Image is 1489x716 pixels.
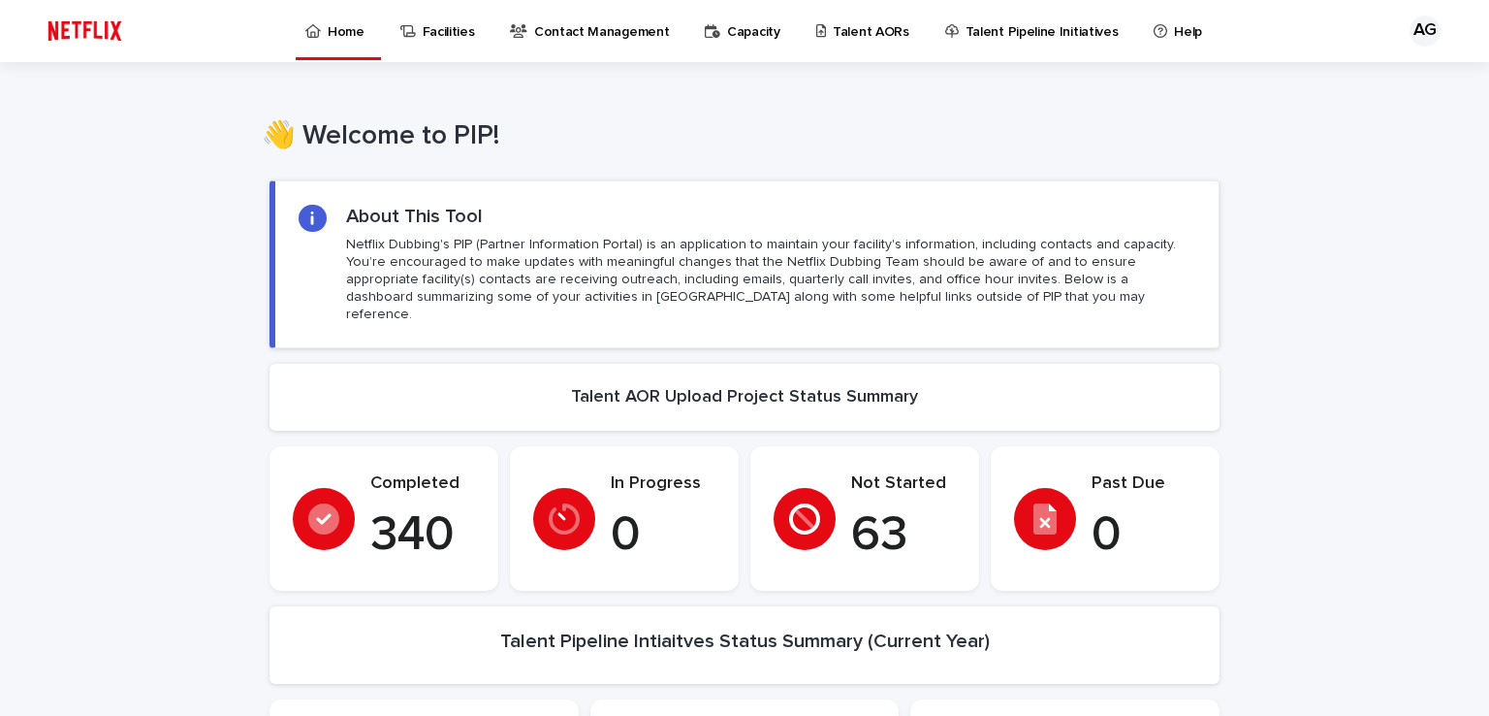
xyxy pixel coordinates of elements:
[262,120,1212,153] h1: 👋 Welcome to PIP!
[611,473,715,495] p: In Progress
[571,387,918,408] h2: Talent AOR Upload Project Status Summary
[39,12,131,50] img: ifQbXi3ZQGMSEF7WDB7W
[370,506,475,565] p: 340
[611,506,715,565] p: 0
[346,205,483,228] h2: About This Tool
[851,473,956,495] p: Not Started
[1410,16,1441,47] div: AG
[851,506,956,565] p: 63
[346,236,1195,324] p: Netflix Dubbing's PIP (Partner Information Portal) is an application to maintain your facility's ...
[1092,506,1196,565] p: 0
[500,630,990,653] h2: Talent Pipeline Intiaitves Status Summary (Current Year)
[370,473,475,495] p: Completed
[1092,473,1196,495] p: Past Due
